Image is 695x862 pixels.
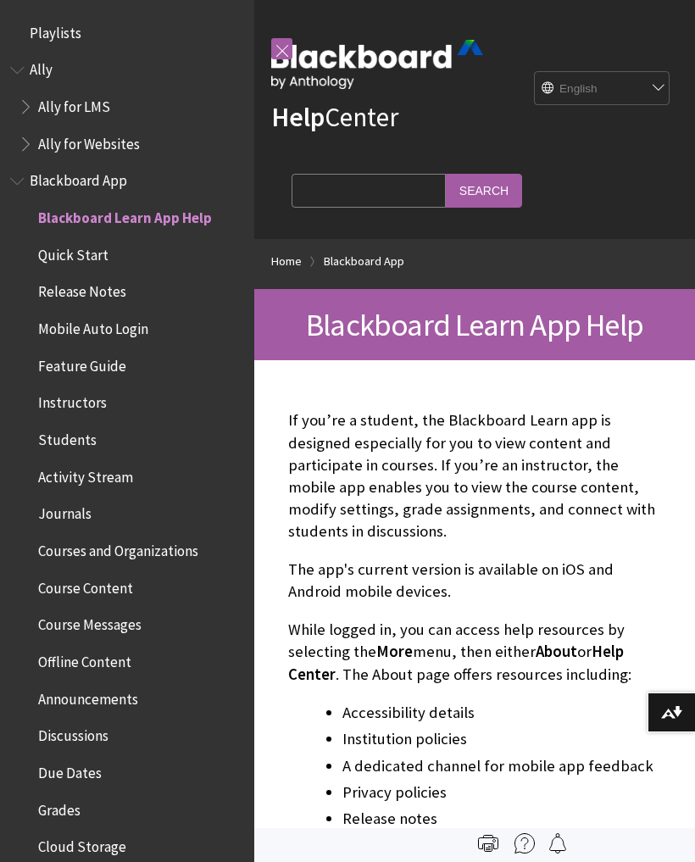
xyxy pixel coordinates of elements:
[38,832,126,855] span: Cloud Storage
[548,833,568,854] img: Follow this page
[536,642,577,661] span: About
[38,796,81,819] span: Grades
[271,100,325,134] strong: Help
[30,167,127,190] span: Blackboard App
[271,251,302,272] a: Home
[38,500,92,523] span: Journals
[342,754,661,778] li: A dedicated channel for mobile app feedback
[38,203,212,226] span: Blackboard Learn App Help
[342,727,661,751] li: Institution policies
[38,611,142,634] span: Course Messages
[38,721,108,744] span: Discussions
[288,559,661,603] p: The app's current version is available on iOS and Android mobile devices.
[342,807,661,831] li: Release notes
[38,352,126,375] span: Feature Guide
[306,305,643,344] span: Blackboard Learn App Help
[38,314,148,337] span: Mobile Auto Login
[10,19,244,47] nav: Book outline for Playlists
[342,781,661,804] li: Privacy policies
[288,642,624,683] span: Help Center
[342,701,661,725] li: Accessibility details
[30,56,53,79] span: Ally
[514,833,535,854] img: More help
[38,278,126,301] span: Release Notes
[38,648,131,670] span: Offline Content
[446,174,522,207] input: Search
[38,241,108,264] span: Quick Start
[38,537,198,559] span: Courses and Organizations
[478,833,498,854] img: Print
[38,759,102,781] span: Due Dates
[38,425,97,448] span: Students
[271,40,483,89] img: Blackboard by Anthology
[30,19,81,42] span: Playlists
[376,642,413,661] span: More
[288,619,661,686] p: While logged in, you can access help resources by selecting the menu, then either or . The About ...
[38,92,110,115] span: Ally for LMS
[271,100,398,134] a: HelpCenter
[38,130,140,153] span: Ally for Websites
[38,574,133,597] span: Course Content
[38,389,107,412] span: Instructors
[535,72,670,106] select: Site Language Selector
[10,56,244,158] nav: Book outline for Anthology Ally Help
[288,409,661,542] p: If you’re a student, the Blackboard Learn app is designed especially for you to view content and ...
[38,463,133,486] span: Activity Stream
[38,685,138,708] span: Announcements
[324,251,404,272] a: Blackboard App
